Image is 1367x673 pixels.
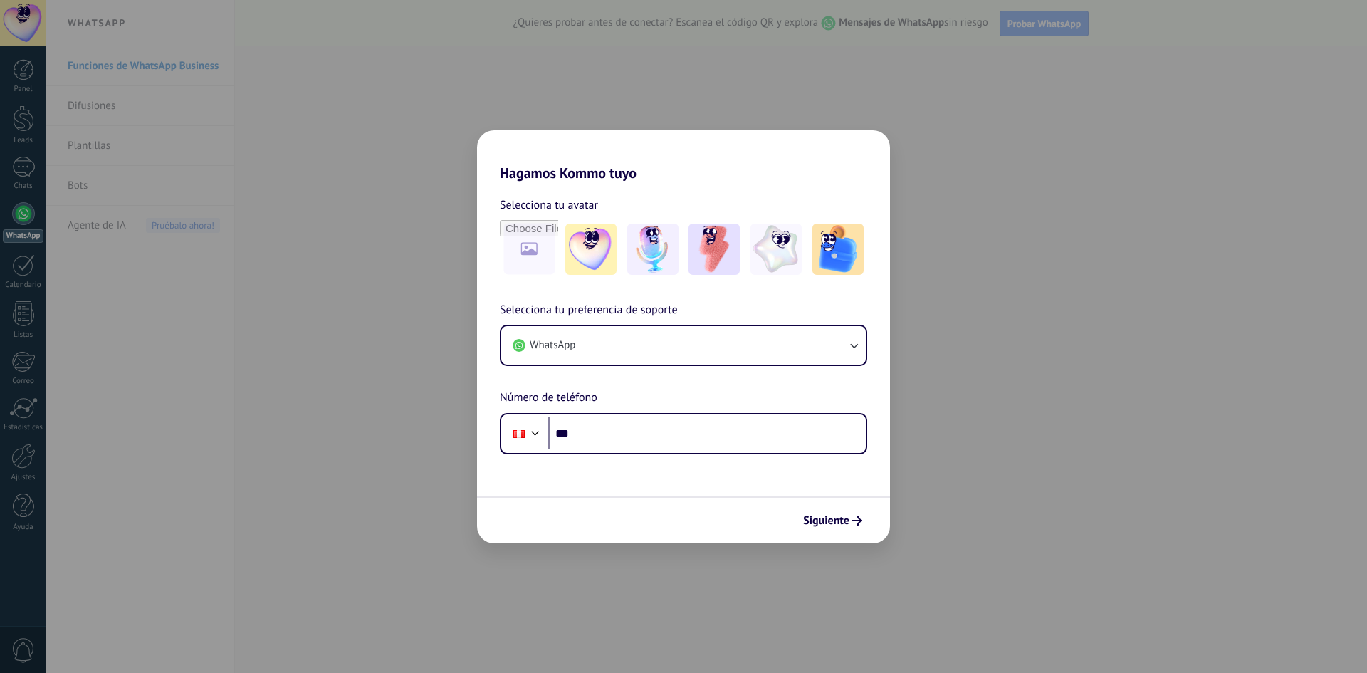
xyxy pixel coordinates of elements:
span: Número de teléfono [500,389,597,407]
img: -5.jpeg [812,224,864,275]
button: WhatsApp [501,326,866,365]
img: -3.jpeg [688,224,740,275]
div: Peru: + 51 [506,419,533,449]
img: -1.jpeg [565,224,617,275]
h2: Hagamos Kommo tuyo [477,130,890,182]
button: Siguiente [797,508,869,533]
img: -2.jpeg [627,224,679,275]
span: Selecciona tu avatar [500,196,598,214]
span: WhatsApp [530,338,575,353]
img: -4.jpeg [750,224,802,275]
span: Siguiente [803,516,849,526]
span: Selecciona tu preferencia de soporte [500,301,678,320]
